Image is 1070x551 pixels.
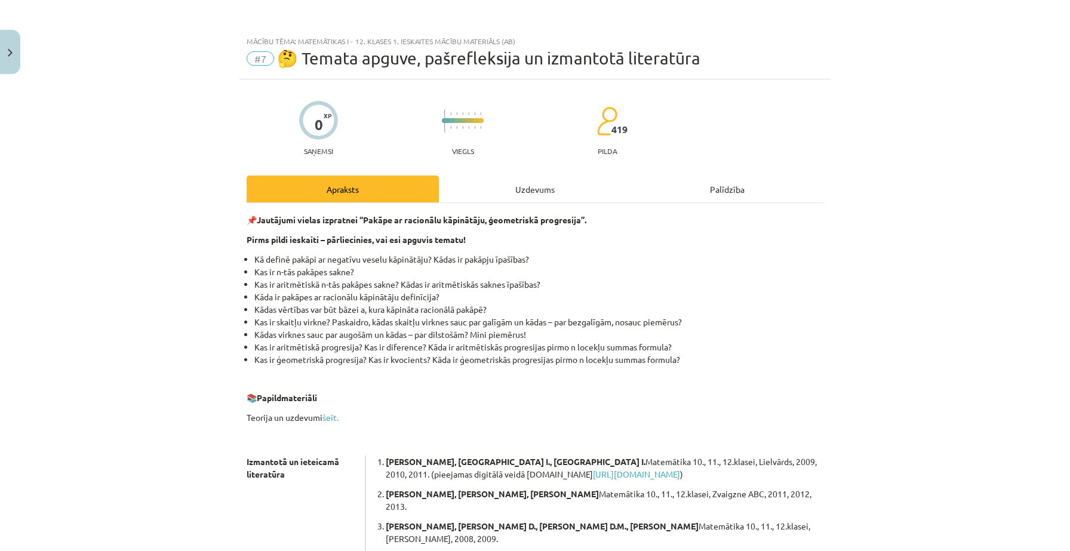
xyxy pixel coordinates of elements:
[257,392,317,403] b: Papildmateriāli
[386,488,823,513] p: Matemātika 10., 11., 12.klasei, Zvaigzne ABC, 2011, 2012, 2013.
[315,116,323,133] div: 0
[254,303,823,316] li: Kādas vērtības var būt bāzei a, kura kāpināta racionālā pakāpē?
[254,316,823,328] li: Kas ir skaitļu virkne? Paskaidro, kādas skaitļu virknes sauc par galīgām un kādas – par bezgalīgā...
[277,48,700,68] span: 🤔 Temata apguve, pašrefleksija un izmantotā literatūra
[593,469,680,479] a: [URL][DOMAIN_NAME]
[452,147,474,155] p: Viegls
[456,126,457,129] img: icon-short-line-57e1e144782c952c97e751825c79c345078a6d821885a25fce030b3d8c18986b.svg
[450,112,451,115] img: icon-short-line-57e1e144782c952c97e751825c79c345078a6d821885a25fce030b3d8c18986b.svg
[598,147,617,155] p: pilda
[474,126,475,129] img: icon-short-line-57e1e144782c952c97e751825c79c345078a6d821885a25fce030b3d8c18986b.svg
[254,353,823,366] li: Kas ir ģeometriskā progresija? Kas ir kvocients? Kāda ir ģeometriskās progresijas pirmo n locekļu...
[257,214,586,225] b: Jautājumi vielas izpratnei “Pakāpe ar racionālu kāpinātāju, ģeometriskā progresija”.
[480,112,481,115] img: icon-short-line-57e1e144782c952c97e751825c79c345078a6d821885a25fce030b3d8c18986b.svg
[247,234,466,245] b: Pirms pildi ieskaiti – pārliecinies, vai esi apguvis tematu!
[462,126,463,129] img: icon-short-line-57e1e144782c952c97e751825c79c345078a6d821885a25fce030b3d8c18986b.svg
[254,291,823,303] li: Kāda ir pakāpes ar racionālu kāpinātāju definīcija?
[386,521,699,531] b: [PERSON_NAME], [PERSON_NAME] D., [PERSON_NAME] D.M., [PERSON_NAME]
[631,176,823,202] div: Palīdzība
[247,37,823,45] div: Mācību tēma: Matemātikas i - 12. klases 1. ieskaites mācību materiāls (ab)
[386,456,645,467] b: [PERSON_NAME], [GEOGRAPHIC_DATA] I., [GEOGRAPHIC_DATA] I.
[597,106,617,136] img: students-c634bb4e5e11cddfef0936a35e636f08e4e9abd3cc4e673bd6f9a4125e45ecb1.svg
[450,126,451,129] img: icon-short-line-57e1e144782c952c97e751825c79c345078a6d821885a25fce030b3d8c18986b.svg
[386,520,823,545] p: Matemātika 10., 11., 12.klasei, [PERSON_NAME], 2008, 2009.
[456,112,457,115] img: icon-short-line-57e1e144782c952c97e751825c79c345078a6d821885a25fce030b3d8c18986b.svg
[386,455,823,481] p: Matemātika 10., 11., 12.klasei, Lielvārds, 2009, 2010, 2011. (pieejamas digitālā veidā [DOMAIN_NA...
[254,278,823,291] li: Kas ir aritmētiskā n-tās pakāpes sakne? Kādas ir aritmētiskās saknes īpašības?
[247,51,274,66] span: #7
[254,328,823,341] li: Kādas virknes sauc par augošām un kādas – par dilstošām? Mini piemērus!
[468,126,469,129] img: icon-short-line-57e1e144782c952c97e751825c79c345078a6d821885a25fce030b3d8c18986b.svg
[322,412,339,423] a: šeit.
[468,112,469,115] img: icon-short-line-57e1e144782c952c97e751825c79c345078a6d821885a25fce030b3d8c18986b.svg
[480,126,481,129] img: icon-short-line-57e1e144782c952c97e751825c79c345078a6d821885a25fce030b3d8c18986b.svg
[462,112,463,115] img: icon-short-line-57e1e144782c952c97e751825c79c345078a6d821885a25fce030b3d8c18986b.svg
[254,253,823,266] li: Kā definē pakāpi ar negatīvu veselu kāpinātāju? Kādas ir pakāpju īpašības?
[247,176,439,202] div: Apraksts
[247,456,339,479] strong: Izmantotā un ieteicamā literatūra
[254,341,823,353] li: Kas ir aritmētiskā progresija? Kas ir diference? Kāda ir aritmētiskās progresijas pirmo n locekļu...
[247,214,823,226] p: 📌
[247,411,823,424] p: Teorija un uzdevumi
[324,112,331,119] span: XP
[444,109,445,133] img: icon-long-line-d9ea69661e0d244f92f715978eff75569469978d946b2353a9bb055b3ed8787d.svg
[386,488,599,499] b: [PERSON_NAME], [PERSON_NAME], [PERSON_NAME]
[247,392,823,404] p: 📚
[611,124,628,135] span: 419
[299,147,338,155] p: Saņemsi
[254,266,823,278] li: Kas ir n-tās pakāpes sakne?
[474,112,475,115] img: icon-short-line-57e1e144782c952c97e751825c79c345078a6d821885a25fce030b3d8c18986b.svg
[439,176,631,202] div: Uzdevums
[8,49,13,57] img: icon-close-lesson-0947bae3869378f0d4975bcd49f059093ad1ed9edebbc8119c70593378902aed.svg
